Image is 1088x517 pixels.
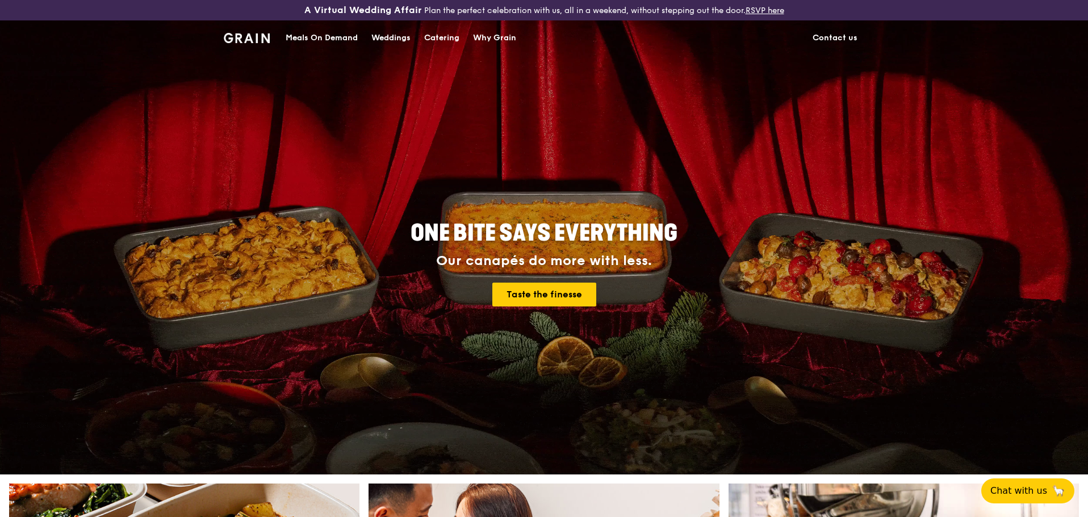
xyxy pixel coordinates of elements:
button: Chat with us🦙 [981,478,1074,503]
a: Taste the finesse [492,283,596,306]
a: Contact us [806,21,864,55]
a: Catering [417,21,466,55]
span: 🦙 [1052,484,1065,498]
div: Catering [424,21,459,55]
span: Chat with us [990,484,1047,498]
img: Grain [224,33,270,43]
a: GrainGrain [224,20,270,54]
div: Meals On Demand [286,21,358,55]
h3: A Virtual Wedding Affair [304,5,422,16]
span: ONE BITE SAYS EVERYTHING [411,220,677,247]
div: Why Grain [473,21,516,55]
a: Why Grain [466,21,523,55]
a: RSVP here [746,6,784,15]
div: Our canapés do more with less. [340,253,748,269]
div: Weddings [371,21,411,55]
div: Plan the perfect celebration with us, all in a weekend, without stepping out the door. [217,5,871,16]
a: Weddings [365,21,417,55]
